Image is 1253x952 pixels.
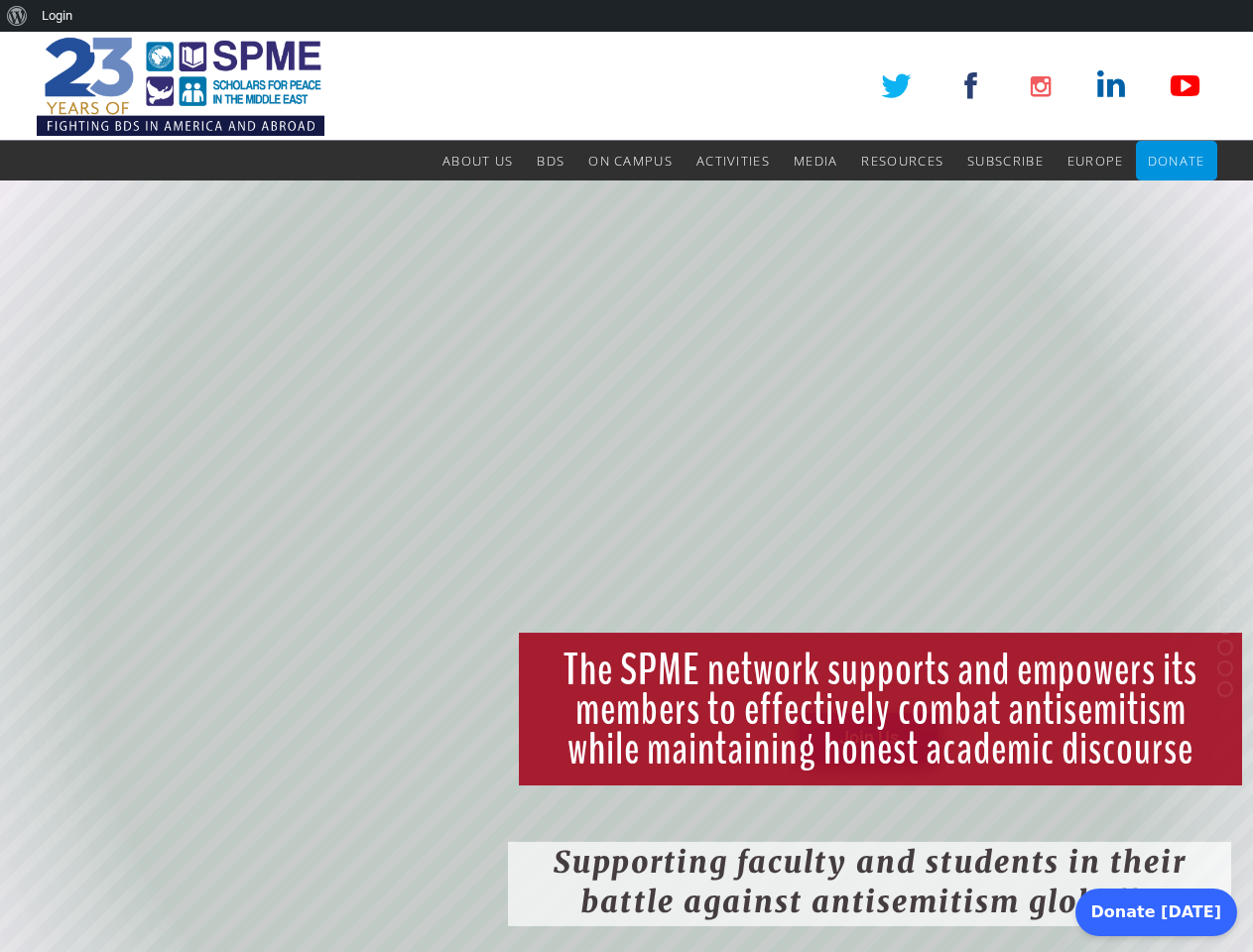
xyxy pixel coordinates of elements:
img: SPME [37,32,324,141]
span: Activities [696,152,770,170]
a: Activities [696,141,770,180]
span: Subscribe [967,152,1044,170]
span: Resources [861,152,943,170]
a: BDS [537,141,564,180]
span: Media [794,152,838,170]
span: On Campus [588,152,673,170]
rs-layer: The SPME network supports and empowers its members to effectively combat antisemitism while maint... [519,633,1242,785]
a: Media [794,141,838,180]
span: BDS [537,152,564,170]
a: About Us [442,141,513,180]
span: Donate [1148,152,1205,170]
a: Donate [1148,141,1205,180]
a: Subscribe [967,141,1044,180]
rs-layer: Supporting faculty and students in their battle against antisemitism globally [508,842,1231,926]
span: Europe [1067,152,1124,170]
a: Europe [1067,141,1124,180]
a: On Campus [588,141,673,180]
span: About Us [442,152,513,170]
a: Resources [861,141,943,180]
